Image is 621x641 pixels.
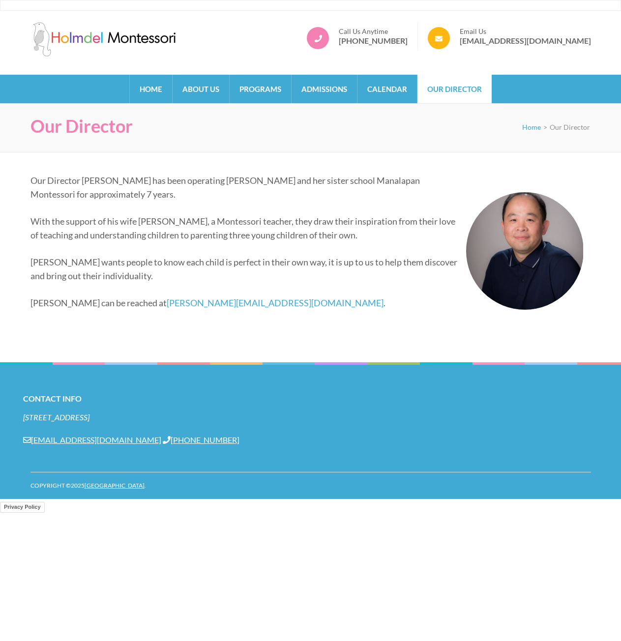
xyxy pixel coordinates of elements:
[30,22,178,57] img: Holmdel Montessori School
[163,435,239,444] a: [PHONE_NUMBER]
[30,472,591,499] div: Copyright ©2025 .
[30,296,584,310] p: [PERSON_NAME] can be reached at .
[292,75,357,103] a: Admissions
[543,123,547,131] span: >
[30,214,584,242] p: With the support of his wife [PERSON_NAME], a Montessori teacher, they draw their inspiration fro...
[23,412,598,423] address: [STREET_ADDRESS]
[30,255,584,283] p: [PERSON_NAME] wants people to know each child is perfect in their own way, it is up to us to help...
[417,75,492,103] a: Our Director
[130,75,172,103] a: Home
[339,27,408,36] span: Call Us Anytime
[23,392,598,406] h2: Contact Info
[460,36,591,46] a: [EMAIL_ADDRESS][DOMAIN_NAME]
[460,27,591,36] span: Email Us
[339,36,408,46] a: [PHONE_NUMBER]
[357,75,417,103] a: Calendar
[30,116,133,137] h1: Our Director
[522,123,541,131] a: Home
[85,482,145,489] a: [GEOGRAPHIC_DATA]
[167,297,384,308] a: [PERSON_NAME][EMAIL_ADDRESS][DOMAIN_NAME]
[30,174,584,201] p: Our Director [PERSON_NAME] has been operating [PERSON_NAME] and her sister school Manalapan Monte...
[173,75,229,103] a: About Us
[230,75,291,103] a: Programs
[23,435,161,444] a: [EMAIL_ADDRESS][DOMAIN_NAME]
